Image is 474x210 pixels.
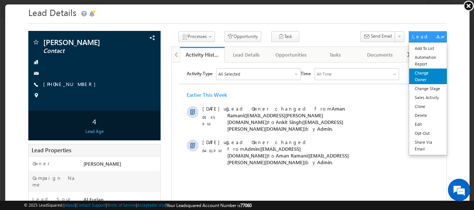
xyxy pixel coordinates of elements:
span: Admin [145,96,160,103]
div: Lead Actions [407,29,439,35]
span: [PHONE_NUMBER] [38,76,94,84]
span: Lead Details [23,2,71,14]
span: 04:01 PM [31,85,53,92]
textarea: Type your message and hit 'Enter' [10,69,136,155]
span: Send Email [366,28,387,35]
em: Start Chat [101,161,135,171]
span: Aman Ramani([EMAIL_ADDRESS][PERSON_NAME][DOMAIN_NAME]) [56,43,173,63]
a: Contact Support [76,203,106,207]
span: Your Leadsquared Account Number is [167,203,252,208]
span: © 2025 LeadSquared | | | | | [24,202,252,209]
div: Lead Details [225,46,257,55]
span: Activity Type [15,6,41,17]
label: Campaign Name [27,170,71,184]
a: Delete [404,106,442,115]
a: Share Via Email [404,133,442,149]
div: Chat with us now [39,39,125,49]
a: Sales Activity [404,89,442,98]
span: Processes [183,29,202,35]
span: Admin([EMAIL_ADDRESS][DOMAIN_NAME]) [56,83,129,96]
span: [PERSON_NAME] [38,34,119,41]
a: Add To List [404,39,442,48]
span: Lead Owner changed from to by . [56,43,173,69]
a: Acceptable Use [137,203,165,207]
span: Lead Properties [26,142,66,149]
span: Lead Owner changed from to by . [56,76,177,103]
a: Lead Details [219,42,264,58]
a: Terms of Service [107,203,136,207]
span: 77060 [240,203,252,208]
a: Change Owner [404,64,442,80]
span: Time [129,6,139,17]
div: Earlier This Week [15,29,55,36]
div: Tasks [314,46,346,55]
span: Ankit Singh([EMAIL_ADDRESS][PERSON_NAME][DOMAIN_NAME]) [56,56,171,69]
button: Task [266,27,294,38]
button: Processes [173,27,210,38]
a: Documents [353,42,397,58]
a: Opportunities [264,42,308,58]
a: Tasks [308,42,353,58]
a: Clone [404,98,442,106]
a: Opt-Out [404,124,442,133]
span: [DATE]ug [31,43,47,50]
div: Documents [359,46,391,55]
span: Aman Ramani([EMAIL_ADDRESS][PERSON_NAME][DOMAIN_NAME]) [56,90,177,103]
div: 4 [25,110,153,124]
button: Send Email [355,27,390,38]
div: All Time [145,8,160,15]
span: [DATE]ug [31,76,47,83]
a: Activity History [175,42,219,58]
div: Minimize live chat window [122,4,140,22]
span: 05:45 PM [31,51,53,65]
div: Lead Age [25,124,153,130]
div: All Selected [47,8,68,15]
li: Member of Lists [397,42,442,57]
div: Al Furjan [76,191,155,202]
span: Admin [145,63,160,69]
span: Contact [38,43,119,50]
label: Owner [27,156,45,162]
a: Edit [404,115,442,124]
div: Opportunities [270,46,301,55]
a: About [64,203,75,207]
span: [PERSON_NAME] [78,156,116,162]
div: All Selected [45,6,129,17]
button: Lead Actions [404,27,442,38]
div: Activity History [180,47,214,54]
button: Opportunity [219,27,256,38]
a: Automation Report [404,48,442,64]
a: Change Stage [404,80,442,89]
img: d_60004797649_company_0_60004797649 [13,39,31,49]
label: Lead Source [27,191,71,205]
